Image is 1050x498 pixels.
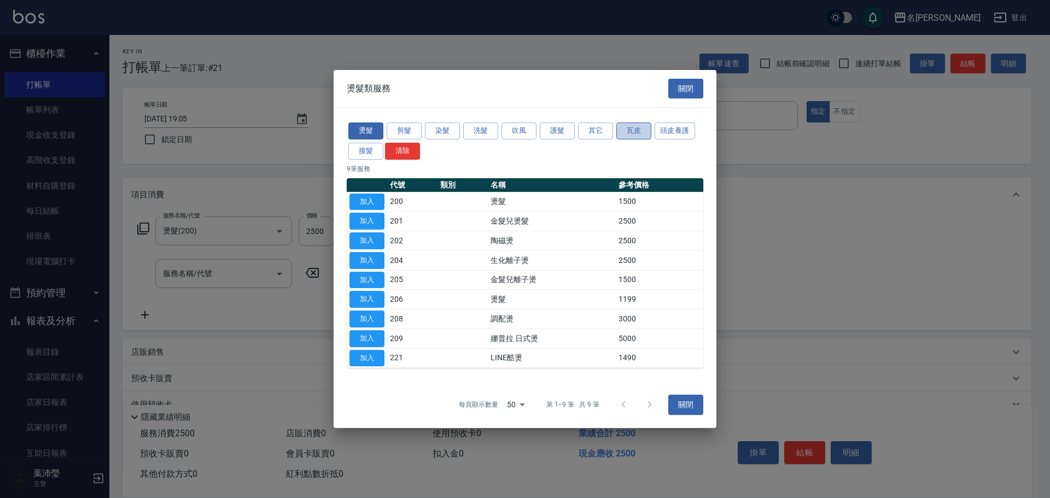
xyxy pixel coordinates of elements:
[459,400,498,409] p: 每頁顯示數量
[616,290,703,309] td: 1199
[616,122,651,139] button: 瓦皮
[488,192,616,212] td: 燙髮
[387,192,437,212] td: 200
[501,122,536,139] button: 吹風
[347,83,390,94] span: 燙髮類服務
[437,178,488,192] th: 類別
[349,213,384,230] button: 加入
[349,291,384,308] button: 加入
[616,348,703,368] td: 1490
[488,250,616,270] td: 生化離子燙
[488,270,616,290] td: 金髮兒離子燙
[488,178,616,192] th: 名稱
[488,309,616,329] td: 調配燙
[387,329,437,348] td: 209
[347,164,703,174] p: 9 筆服務
[349,252,384,269] button: 加入
[349,194,384,210] button: 加入
[655,122,695,139] button: 頭皮養護
[387,212,437,231] td: 201
[546,400,599,409] p: 第 1–9 筆 共 9 筆
[349,232,384,249] button: 加入
[488,212,616,231] td: 金髮兒燙髮
[616,231,703,251] td: 2500
[385,143,420,160] button: 清除
[488,290,616,309] td: 燙髮
[387,270,437,290] td: 205
[616,270,703,290] td: 1500
[387,122,422,139] button: 剪髮
[387,250,437,270] td: 204
[578,122,613,139] button: 其它
[349,272,384,289] button: 加入
[668,395,703,415] button: 關閉
[616,212,703,231] td: 2500
[616,250,703,270] td: 2500
[616,178,703,192] th: 參考價格
[348,122,383,139] button: 燙髮
[616,192,703,212] td: 1500
[349,310,384,327] button: 加入
[540,122,575,139] button: 護髮
[387,309,437,329] td: 208
[349,350,384,367] button: 加入
[668,79,703,99] button: 關閉
[616,329,703,348] td: 5000
[616,309,703,329] td: 3000
[387,231,437,251] td: 202
[348,143,383,160] button: 接髮
[488,231,616,251] td: 陶磁燙
[425,122,460,139] button: 染髮
[349,330,384,347] button: 加入
[387,178,437,192] th: 代號
[488,329,616,348] td: 娜普拉 日式燙
[463,122,498,139] button: 洗髮
[488,348,616,368] td: LINE酷燙
[387,290,437,309] td: 206
[503,390,529,419] div: 50
[387,348,437,368] td: 221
